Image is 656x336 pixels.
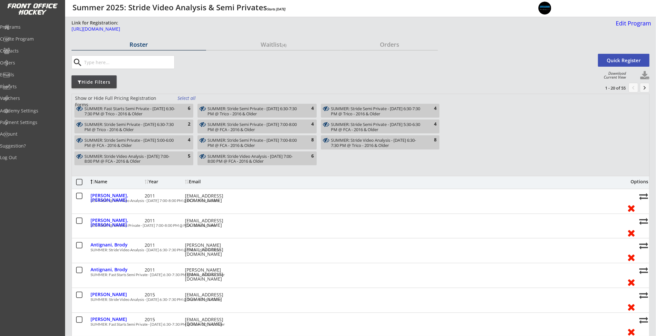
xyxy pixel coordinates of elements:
[185,317,243,326] div: [EMAIL_ADDRESS][DOMAIN_NAME]
[331,106,422,116] div: SUMMER: Stride Semi Private - [DATE] 6:30-7:30 PM @ Trico - 2016 & Older
[629,83,638,92] button: chevron_left
[639,316,648,324] button: Move player
[301,153,314,159] div: 6
[331,138,422,148] div: SUMMER: Stride Video Analysis - August 11 - 6:30-7:30 PM @ Trico - 2016 & Older
[207,154,299,164] div: SUMMER: Stride Video Analysis - July 7 - 7:00-8:00 PM @ FCA - 2016 & Older
[72,42,206,47] div: Roster
[145,293,183,297] div: 2015
[72,27,396,35] a: [URL][DOMAIN_NAME]
[178,153,190,159] div: 5
[72,27,396,31] div: [URL][DOMAIN_NAME]
[91,298,622,302] div: SUMMER: Stride Video Analysis - [DATE] 6:30-7:30 PM @ Trico - 2016 & Older
[639,217,648,226] button: Move player
[91,248,622,252] div: SUMMER: Stride Video Analysis - [DATE] 6:30-7:30 PM @ Trico - 2016 & Older
[84,154,176,164] div: SUMMER: Stride Video Analysis - [DATE] 7:00-8:00 PM @ FCA - 2016 & Older
[207,122,299,132] div: SUMMER: Stride Semi Private - July 10 - 7:00-8:00 PM @ FCA - 2016 & Older
[91,193,143,202] div: [PERSON_NAME], [PERSON_NAME]
[91,322,622,326] div: SUMMER: Fast Starts Semi Private - [DATE] 6:30-7:30 PM @ Trico - 2016 & Older
[84,106,176,116] div: SUMMER: Fast Starts Semi Private - August 12 - 6:30-7:30 PM @ Trico - 2016 & Older
[91,243,143,247] div: Antignani, Brody
[84,154,176,164] div: SUMMER: Stride Video Analysis - July 17 - 7:00-8:00 PM @ FCA - 2016 & Older
[639,266,648,275] button: Move player
[207,42,341,47] div: Waitlist
[613,20,651,32] a: Edit Program
[207,122,299,132] div: SUMMER: Stride Semi Private - [DATE] 7:00-8:00 PM @ FCA - 2016 & Older
[625,302,637,312] button: Remove from roster (no refund)
[331,138,422,148] div: SUMMER: Stride Video Analysis - [DATE] 6:30-7:30 PM @ Trico - 2016 & Older
[301,121,314,128] div: 4
[640,83,650,92] button: keyboard_arrow_right
[592,85,626,91] div: 1 - 20 of 55
[72,57,83,68] button: search
[424,105,437,112] div: 4
[601,72,626,79] div: Download Current View
[84,122,176,132] div: SUMMER: Stride Semi Private - August 15 - 6:30-7:30 PM @ Trico - 2016 & Older
[185,179,243,184] div: Email
[301,105,314,112] div: 4
[424,137,437,143] div: 8
[185,194,243,203] div: [EMAIL_ADDRESS][DOMAIN_NAME]
[145,317,183,322] div: 2015
[185,268,243,281] div: [PERSON_NAME][EMAIL_ADDRESS][DOMAIN_NAME]
[84,106,176,116] div: SUMMER: Fast Starts Semi Private - [DATE] 6:30-7:30 PM @ Trico - 2016 & Older
[83,56,174,69] input: Type here...
[207,138,299,148] div: SUMMER: Stride Semi Private - July 24 - 7:00-8:00 PM @ FCA - 2016 & Older
[178,105,190,112] div: 6
[639,291,648,300] button: Move player
[84,122,176,132] div: SUMMER: Stride Semi Private - [DATE] 6:30-7:30 PM @ Trico - 2016 & Older
[613,20,651,26] div: Edit Program
[625,277,637,287] button: Remove from roster (no refund)
[625,203,637,213] button: Remove from roster (no refund)
[75,95,169,108] div: Show or Hide Full Pricing Registration Forms
[91,199,622,203] div: SUMMER: Stride Video Analysis - [DATE] 7:00-8:00 PM @ FCA - 2016 & Older
[625,252,637,262] button: Remove from roster (no refund)
[267,7,285,11] em: Starts [DATE]
[331,122,422,132] div: SUMMER: Stride Semi Private - July 14 - 5:30-6:30 PM @ FCA - 2016 & Older
[185,243,243,256] div: [PERSON_NAME][EMAIL_ADDRESS][DOMAIN_NAME]
[84,138,176,148] div: SUMMER: Stride Semi Private - [DATE] 5:00-6:00 PM @ FCA - 2016 & Older
[91,218,143,227] div: [PERSON_NAME], [PERSON_NAME]
[178,95,201,101] div: Select all
[145,243,183,247] div: 2011
[625,179,648,184] div: Options
[598,54,650,67] button: Quick Register
[424,121,437,128] div: 4
[84,138,176,148] div: SUMMER: Stride Semi Private - July 21 - 5:00-6:00 PM @ FCA - 2016 & Older
[91,292,143,297] div: [PERSON_NAME]
[207,138,299,148] div: SUMMER: Stride Semi Private - [DATE] 7:00-8:00 PM @ FCA - 2016 & Older
[207,106,299,116] div: SUMMER: Stride Semi Private - [DATE] 6:30-7:30 PM @ Trico - 2016 & Older
[207,154,299,164] div: SUMMER: Stride Video Analysis - [DATE] 7:00-8:00 PM @ FCA - 2016 & Older
[91,273,622,277] div: SUMMER: Fast Starts Semi Private - [DATE] 6:30-7:30 PM @ Trico - 2016 & Older
[207,106,299,116] div: SUMMER: Stride Semi Private - August 13 - 6:30-7:30 PM @ Trico - 2016 & Older
[185,218,243,227] div: [EMAIL_ADDRESS][DOMAIN_NAME]
[640,71,650,81] button: Click to download full roster. Your browser settings may try to block it, check your security set...
[639,192,648,201] button: Move player
[185,293,243,302] div: [EMAIL_ADDRESS][DOMAIN_NAME]
[282,42,286,48] font: (4)
[625,228,637,238] button: Remove from roster (no refund)
[91,224,622,227] div: SUMMER: Stride Semi Private - [DATE] 7:00-8:00 PM @ FCA - 2016 & Older
[72,20,119,26] div: Link for Registration:
[91,317,143,322] div: [PERSON_NAME]
[145,194,183,198] div: 2011
[145,268,183,272] div: 2011
[145,218,183,223] div: 2011
[331,122,422,132] div: SUMMER: Stride Semi Private - [DATE] 5:30-6:30 PM @ FCA - 2016 & Older
[178,121,190,128] div: 2
[301,137,314,143] div: 8
[145,179,183,184] div: Year
[178,137,190,143] div: 4
[331,106,422,116] div: SUMMER: Stride Semi Private - August 14 - 6:30-7:30 PM @ Trico - 2016 & Older
[91,267,143,272] div: Antignani, Brody
[91,179,143,184] div: Name
[639,241,648,250] button: Move player
[341,42,438,47] div: Orders
[72,79,117,85] div: Hide Filters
